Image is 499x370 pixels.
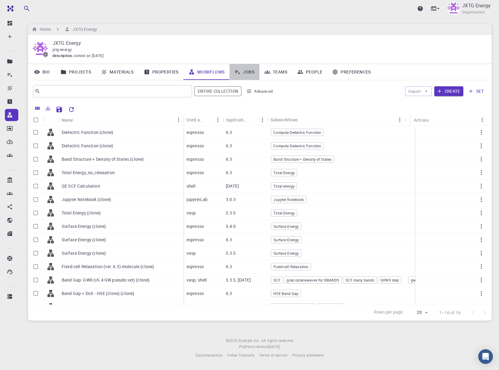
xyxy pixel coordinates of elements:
[271,278,282,283] span: SCF
[186,114,203,126] div: Used application
[239,338,260,344] a: Exabyte Inc.
[271,170,297,175] span: Total Energy
[318,304,343,310] span: Total Energy
[411,114,487,126] div: Actions
[226,290,232,296] p: 6.3
[414,114,429,126] div: Actions
[62,250,106,256] p: Surface Energy (clone)
[62,237,106,243] p: Surface Energy (clone)
[284,278,341,283] span: grep nplanewaves for NBANDS
[186,290,204,296] p: espresso
[271,197,306,202] span: Jupyter Notebook
[261,338,294,344] span: All rights reserved.
[186,277,207,283] p: vasp, shell
[268,344,281,349] span: [DATE] .
[186,143,204,149] p: espresso
[298,115,308,125] button: Sort
[186,196,208,203] p: jupyterLab
[226,129,232,135] p: 6.3
[213,115,223,125] button: Menu
[292,352,324,358] a: Privacy statement
[226,170,232,176] p: 6.3
[226,277,251,283] p: 5.3.5, [DATE]
[226,237,232,243] p: 6.3
[462,9,485,15] span: Organisation
[226,250,236,256] p: 5.3.5
[62,290,134,296] p: Band Gap + DoS - HSE (clone) (clone)
[62,156,144,162] p: Band Structure + Density of States (clone)
[62,183,100,189] p: QE SCF Calculation
[96,64,139,80] a: Materials
[268,344,281,350] a: [DATE].
[466,86,487,96] button: set
[186,250,196,256] p: vasp
[70,26,97,33] h6: JXTG Energy
[62,264,154,270] p: Fixed-cell Relaxation (ver. 6.3) molecule (clone)
[174,115,183,125] button: Menu
[226,156,232,162] p: 6.3
[62,210,101,216] p: Total Energy (clone)
[292,64,327,80] a: People
[62,170,115,176] p: Total Energy_no_relaxation
[447,2,460,15] img: JXTG Energy
[409,278,418,283] span: gw
[62,304,86,310] p: Total Energy
[139,64,184,80] a: Properties
[395,115,405,125] button: Menu
[239,338,260,343] span: Exabyte Inc.
[186,183,196,189] p: shell
[226,223,236,229] p: 5.4.0
[62,129,113,135] p: Dielectric Function (clone)
[62,223,106,229] p: Surface Energy (clone)
[226,143,232,149] p: 6.3
[271,224,301,229] span: Surface Energy
[184,64,230,80] a: Workflows
[271,157,334,162] span: Band Structure + Density of States
[186,264,204,270] p: espresso
[196,353,222,357] span: Documentation
[227,353,254,357] span: Video Tutorials
[434,86,463,96] button: Create
[65,103,78,116] button: Reset Explorer Settings
[194,86,241,96] span: Filter throughout whole library including sets (folders)
[239,344,268,350] span: Platform version
[56,64,96,80] a: Projects
[196,352,222,358] a: Documentation
[407,308,429,317] div: 20
[226,196,236,203] p: 3.0.3
[226,114,248,126] div: Application Version
[378,278,401,283] span: G0W0 step
[62,196,111,203] p: Jupyter Notebook (clone)
[439,310,461,316] p: 1–16 of 16
[194,86,241,96] button: Entire collection
[271,237,301,242] span: Surface Energy
[226,338,239,344] span: © 2025
[186,129,204,135] p: espresso
[226,210,236,216] p: 5.3.5
[271,210,297,216] span: Total Energy
[271,130,323,135] span: Compute Dielectric Function
[43,103,53,113] button: Export
[244,86,276,96] button: Advanced
[223,114,267,126] div: Application Version
[227,352,254,358] a: Video Tutorials
[248,115,258,125] button: Sort
[258,115,267,125] button: Menu
[259,352,287,358] a: Terms of service
[327,64,376,80] a: Preferences
[52,39,482,47] p: JXTG Energy
[186,210,196,216] p: vasp
[52,53,73,59] span: description :
[5,5,13,12] img: logo
[52,47,72,52] span: jxtg-energy
[183,114,223,126] div: Used application
[271,304,316,310] span: Variable-cell Relaxation
[73,115,83,125] button: Sort
[477,115,487,125] button: Menu
[62,114,73,126] div: Name
[11,4,30,10] span: サポート
[203,115,213,125] button: Sort
[186,237,204,243] p: espresso
[186,170,204,176] p: espresso
[226,183,239,189] p: [DATE]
